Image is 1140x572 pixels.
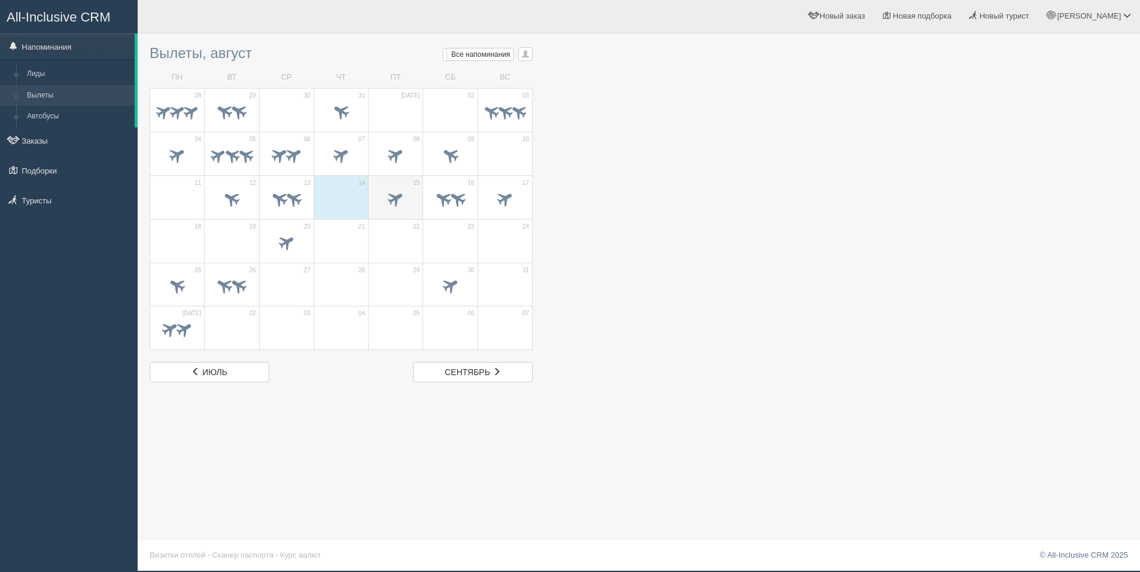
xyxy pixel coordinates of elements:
a: сентябрь [413,362,533,382]
span: [DATE] [401,92,419,100]
a: Лиды [22,63,135,85]
span: 09 [468,135,475,144]
a: Сканер паспорта [212,550,273,559]
span: 03 [522,92,529,100]
span: 02 [468,92,475,100]
a: Визитки отелей [150,550,205,559]
span: сентябрь [445,367,490,377]
span: 02 [249,309,256,318]
span: 31 [358,92,365,100]
span: 28 [194,92,201,100]
span: 18 [194,223,201,231]
span: Все напоминания [451,50,510,59]
span: 15 [413,179,419,187]
span: 14 [358,179,365,187]
span: 05 [249,135,256,144]
span: 27 [304,266,311,275]
span: 29 [413,266,419,275]
td: СБ [423,67,478,88]
td: ПН [150,67,205,88]
span: 04 [358,309,365,318]
a: Курс валют [280,550,321,559]
span: · [276,550,278,559]
span: [PERSON_NAME] [1057,11,1121,20]
td: ПТ [369,67,423,88]
span: 05 [413,309,419,318]
a: © All-Inclusive CRM 2025 [1039,550,1128,559]
h3: Вылеты, август [150,45,533,61]
span: 06 [468,309,475,318]
span: 04 [194,135,201,144]
span: 06 [304,135,311,144]
span: 22 [413,223,419,231]
td: ЧТ [314,67,368,88]
td: СР [259,67,314,88]
span: 26 [249,266,256,275]
span: 11 [194,179,201,187]
a: июль [150,362,269,382]
span: 07 [358,135,365,144]
span: All-Inclusive CRM [7,10,111,25]
span: 19 [249,223,256,231]
span: 07 [522,309,529,318]
td: ВС [478,67,532,88]
span: 23 [468,223,475,231]
span: 29 [249,92,256,100]
span: 10 [522,135,529,144]
span: · [208,550,210,559]
span: 21 [358,223,365,231]
span: 28 [358,266,365,275]
span: 17 [522,179,529,187]
span: Новый заказ [820,11,865,20]
td: ВТ [205,67,259,88]
span: 30 [468,266,475,275]
span: 25 [194,266,201,275]
span: Новый турист [980,11,1029,20]
a: Вылеты [22,85,135,107]
span: 24 [522,223,529,231]
span: 03 [304,309,311,318]
a: Автобусы [22,106,135,127]
span: 20 [304,223,311,231]
span: 31 [522,266,529,275]
span: 12 [249,179,256,187]
span: 30 [304,92,311,100]
span: 16 [468,179,475,187]
span: 08 [413,135,419,144]
span: [DATE] [183,309,201,318]
span: Новая подборка [893,11,951,20]
span: 13 [304,179,311,187]
span: июль [202,367,227,377]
